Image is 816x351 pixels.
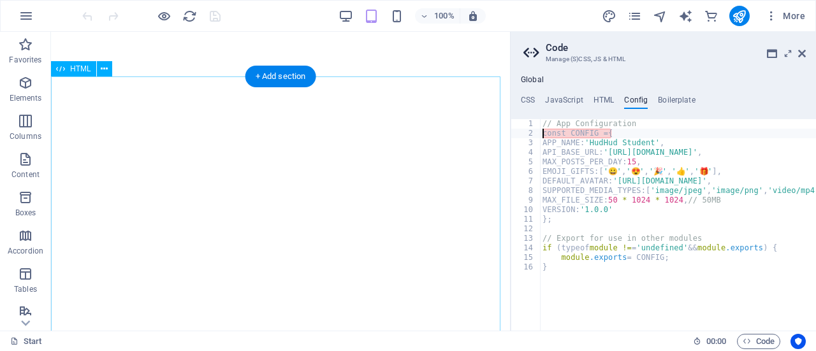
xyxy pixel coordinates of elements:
button: pages [627,8,643,24]
div: 6 [511,167,541,176]
h4: Global [521,75,544,85]
span: Code [743,334,775,349]
a: Click to cancel selection. Double-click to open Pages [10,334,42,349]
div: 16 [511,262,541,272]
div: 10 [511,205,541,215]
div: 4 [511,148,541,157]
div: 2 [511,129,541,138]
div: 14 [511,243,541,253]
i: Navigator [653,9,667,24]
button: design [602,8,617,24]
button: 100% [415,8,460,24]
span: 00 00 [706,334,726,349]
button: reload [182,8,197,24]
button: More [760,6,810,26]
i: AI Writer [678,9,693,24]
h3: Manage (S)CSS, JS & HTML [546,54,780,65]
h4: Boilerplate [658,96,696,110]
p: Tables [14,284,37,294]
span: More [765,10,805,22]
h4: Config [624,96,648,110]
div: 15 [511,253,541,262]
p: Elements [10,93,42,103]
button: text_generator [678,8,694,24]
p: Content [11,169,40,180]
div: 11 [511,215,541,224]
div: + Add section [245,66,316,87]
h4: HTML [594,96,615,110]
div: 5 [511,157,541,167]
i: Commerce [704,9,718,24]
span: : [715,336,717,346]
i: Reload page [182,9,197,24]
p: Boxes [15,208,36,218]
div: 3 [511,138,541,148]
p: Favorites [9,55,41,65]
h4: JavaScript [545,96,583,110]
p: Accordion [8,246,43,256]
i: Pages (Ctrl+Alt+S) [627,9,642,24]
div: 8 [511,186,541,196]
span: HTML [70,65,91,73]
div: 9 [511,196,541,205]
p: Columns [10,131,41,141]
h2: Code [546,42,806,54]
button: commerce [704,8,719,24]
button: navigator [653,8,668,24]
button: publish [729,6,750,26]
button: Code [737,334,780,349]
button: Click here to leave preview mode and continue editing [156,8,171,24]
div: 1 [511,119,541,129]
i: Publish [732,9,747,24]
div: 7 [511,176,541,186]
div: 13 [511,234,541,243]
i: On resize automatically adjust zoom level to fit chosen device. [467,10,479,22]
h6: 100% [434,8,455,24]
i: Design (Ctrl+Alt+Y) [602,9,616,24]
button: Usercentrics [790,334,806,349]
h4: CSS [521,96,535,110]
h6: Session time [693,334,727,349]
div: 12 [511,224,541,234]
